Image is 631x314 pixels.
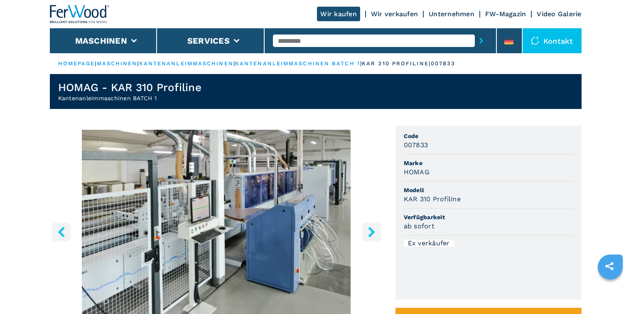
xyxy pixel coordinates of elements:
[95,60,96,67] span: |
[360,60,362,67] span: |
[139,60,233,67] a: kantenanleimmaschinen
[187,36,230,46] button: Services
[404,221,435,231] h3: ab sofort
[404,132,573,140] span: Code
[404,194,461,204] h3: KAR 310 Profiline
[596,277,625,308] iframe: Chat
[97,60,137,67] a: maschinen
[371,10,418,18] a: Wir verkaufen
[362,223,381,241] button: right-button
[404,213,573,221] span: Verfügbarkeit
[52,223,71,241] button: left-button
[537,10,581,18] a: Video Galerie
[485,10,526,18] a: FW-Magazin
[404,240,454,247] div: Ex verkäufer
[431,60,456,67] p: 007833
[75,36,127,46] button: Maschinen
[404,140,428,150] h3: 007833
[362,60,431,67] p: kar 310 profiline |
[58,60,95,67] a: HOMEPAGE
[50,5,110,23] img: Ferwood
[475,31,488,50] button: submit-button
[531,37,539,45] img: Kontakt
[404,186,573,194] span: Modell
[58,81,201,94] h1: HOMAG - KAR 310 Profiline
[599,256,620,277] a: sharethis
[233,60,235,67] span: |
[523,28,582,53] div: Kontakt
[235,60,360,67] a: kantenanleimmaschinen batch 1
[404,159,573,167] span: Marke
[404,167,430,177] h3: HOMAG
[317,7,360,21] a: Wir kaufen
[429,10,474,18] a: Unternehmen
[58,94,201,102] h2: Kantenanleimmaschinen BATCH 1
[137,60,139,67] span: |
